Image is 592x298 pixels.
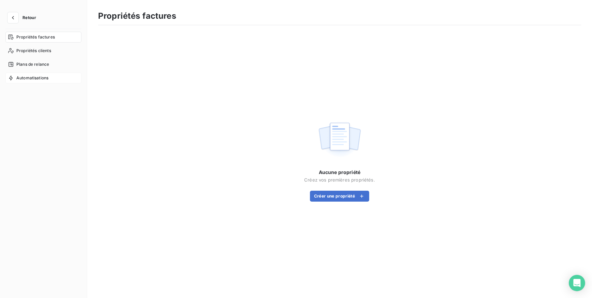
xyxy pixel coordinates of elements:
[5,32,81,43] a: Propriétés factures
[98,10,176,22] h3: Propriétés factures
[16,75,48,81] span: Automatisations
[319,169,360,176] span: Aucune propriété
[5,45,81,56] a: Propriétés clients
[5,12,42,23] button: Retour
[304,177,375,183] span: Créez vos premières propriétés.
[5,73,81,83] a: Automatisations
[16,48,51,54] span: Propriétés clients
[318,119,361,161] img: empty state
[310,191,369,202] button: Créer une propriété
[22,16,36,20] span: Retour
[16,61,49,67] span: Plans de relance
[16,34,55,40] span: Propriétés factures
[569,275,585,291] div: Open Intercom Messenger
[5,59,81,70] a: Plans de relance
